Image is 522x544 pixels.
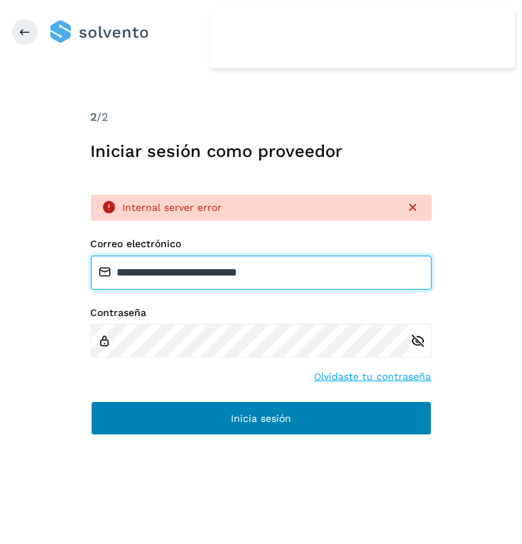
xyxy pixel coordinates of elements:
[91,110,97,124] span: 2
[315,369,432,384] a: Olvidaste tu contraseña
[231,413,291,423] span: Inicia sesión
[91,109,432,126] div: /2
[91,141,432,162] h1: Iniciar sesión como proveedor
[91,401,432,435] button: Inicia sesión
[123,200,395,215] div: Internal server error
[91,307,432,319] label: Contraseña
[91,238,432,250] label: Correo electrónico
